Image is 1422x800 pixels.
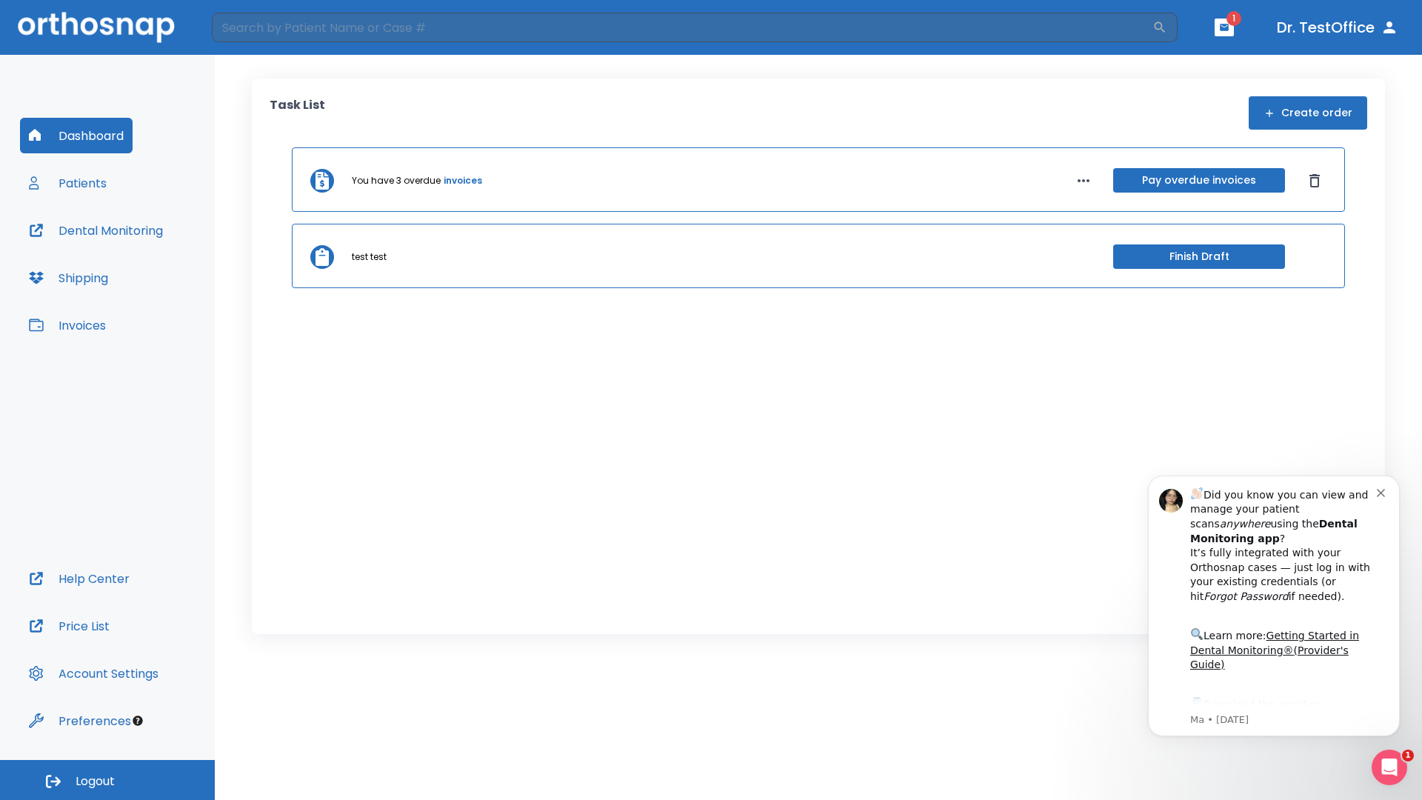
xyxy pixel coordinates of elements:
[20,703,140,739] button: Preferences
[352,174,441,187] p: You have 3 overdue
[1372,750,1407,785] iframe: Intercom live chat
[20,608,118,644] button: Price List
[20,561,138,596] button: Help Center
[1271,14,1404,41] button: Dr. TestOffice
[1226,11,1241,26] span: 1
[20,165,116,201] button: Patients
[20,307,115,343] button: Invoices
[18,12,175,42] img: Orthosnap
[1113,168,1285,193] button: Pay overdue invoices
[1402,750,1414,761] span: 1
[1126,453,1422,760] iframe: Intercom notifications message
[1113,244,1285,269] button: Finish Draft
[352,250,387,264] p: test test
[64,241,251,317] div: Download the app: | ​ Let us know if you need help getting started!
[444,174,482,187] a: invoices
[251,32,263,44] button: Dismiss notification
[64,260,251,273] p: Message from Ma, sent 2w ago
[212,13,1152,42] input: Search by Patient Name or Case #
[20,260,117,296] button: Shipping
[20,656,167,691] button: Account Settings
[270,96,325,130] p: Task List
[131,714,144,727] div: Tooltip anchor
[76,773,115,790] span: Logout
[20,213,172,248] button: Dental Monitoring
[1303,169,1326,193] button: Dismiss
[64,245,196,272] a: App Store
[1249,96,1367,130] button: Create order
[20,118,133,153] button: Dashboard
